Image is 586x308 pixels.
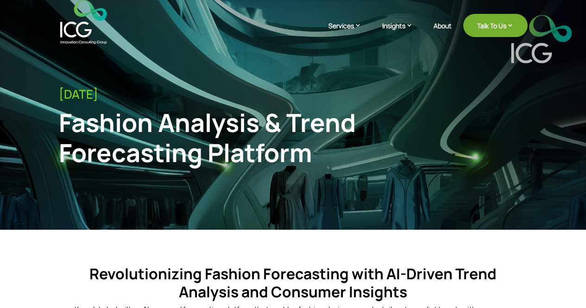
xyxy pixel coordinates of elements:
div: Fashion Analysis & Trend Forecasting Platform [59,107,420,168]
a: Services [328,21,371,44]
iframe: Chat Widget [540,264,586,308]
a: Talk To Us [463,14,528,37]
span: Revolutionizing Fashion Forecasting with AI-Driven Trend Analysis and Consumer Insights [89,264,497,302]
a: Insights [382,21,422,44]
div: [DATE] [59,87,528,101]
a: About [434,22,452,44]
